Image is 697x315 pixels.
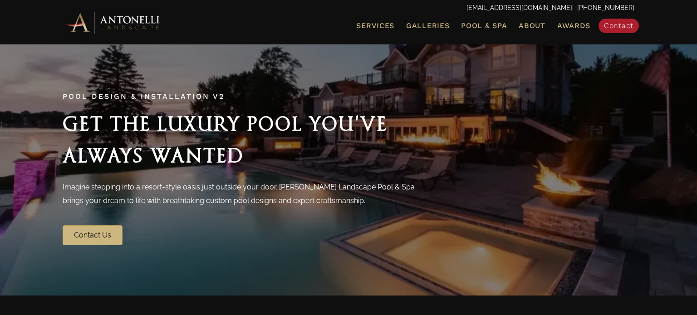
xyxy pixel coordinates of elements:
span: Contact Us [74,231,111,239]
span: Contact [604,21,633,30]
p: | [PHONE_NUMBER] [63,2,634,14]
span: Pool & Spa [461,21,507,30]
a: [EMAIL_ADDRESS][DOMAIN_NAME] [466,4,572,11]
span: Pool Design & Installation v2 [63,92,225,101]
span: Services [356,22,394,29]
span: About [519,22,545,29]
a: Services [353,20,398,32]
a: Awards [554,20,594,32]
span: Imagine stepping into a resort-style oasis just outside your door. [PERSON_NAME] Landscape Pool &... [63,183,415,205]
a: About [515,20,549,32]
a: Pool & Spa [457,20,510,32]
a: Contact [599,19,639,33]
img: Antonelli Horizontal Logo [63,10,162,35]
span: Galleries [406,21,449,30]
span: Get the Luxury Pool You've Always Wanted [63,112,388,167]
a: Galleries [402,20,453,32]
span: Awards [557,21,590,30]
a: Contact Us [63,225,123,245]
